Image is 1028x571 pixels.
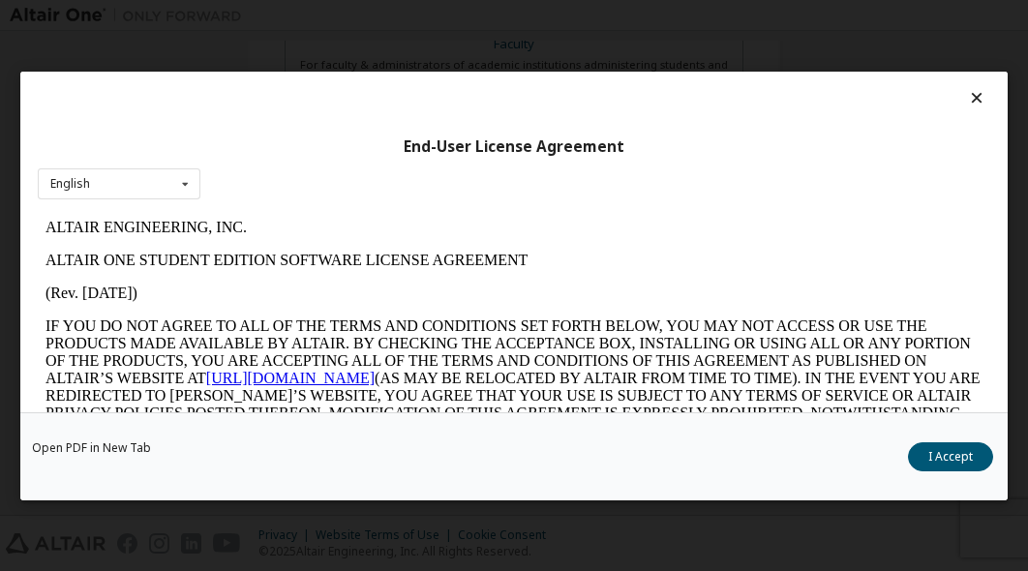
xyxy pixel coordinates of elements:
a: Open PDF in New Tab [32,442,151,454]
div: End-User License Agreement [38,136,990,156]
p: ALTAIR ONE STUDENT EDITION SOFTWARE LICENSE AGREEMENT [8,41,945,58]
button: I Accept [908,442,993,471]
div: English [50,178,90,190]
p: ALTAIR ENGINEERING, INC. [8,8,945,25]
a: [URL][DOMAIN_NAME] [168,159,337,175]
p: (Rev. [DATE]) [8,74,945,91]
p: IF YOU DO NOT AGREE TO ALL OF THE TERMS AND CONDITIONS SET FORTH BELOW, YOU MAY NOT ACCESS OR USE... [8,106,945,263]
